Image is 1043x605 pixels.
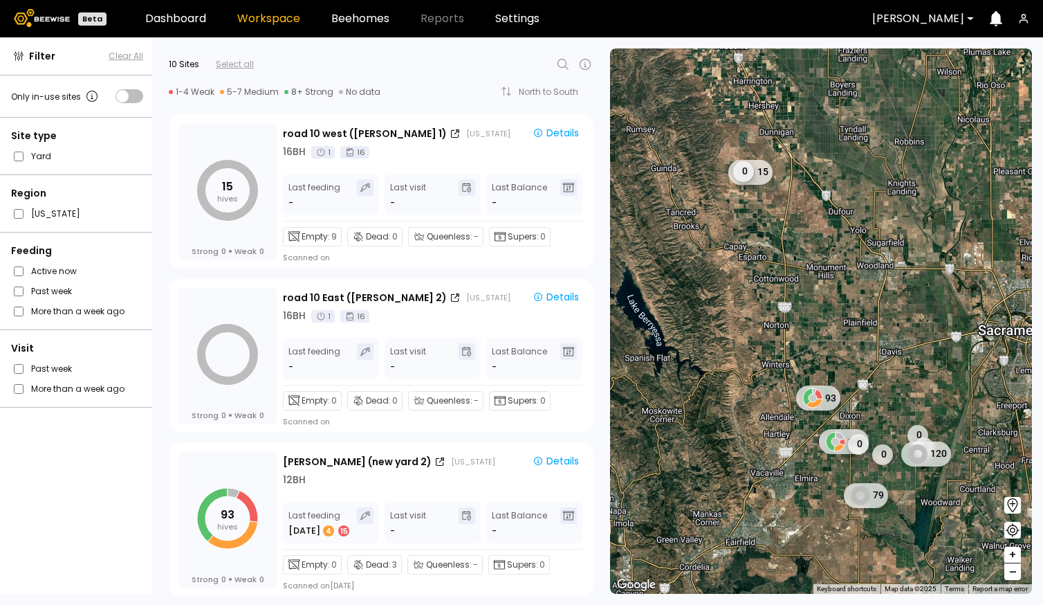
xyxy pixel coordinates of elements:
[169,58,199,71] div: 10 Sites
[901,442,951,467] div: 120
[474,231,479,243] span: -
[347,391,403,410] div: Dead:
[872,444,893,465] div: 0
[885,585,936,593] span: Map data ©2025
[390,524,395,538] div: -
[283,145,306,159] div: 16 BH
[283,455,432,469] div: [PERSON_NAME] (new yard 2)
[217,193,238,204] tspan: hives
[145,13,206,24] a: Dashboard
[11,88,100,105] div: Only in-use sites
[31,381,124,396] label: More than a week ago
[323,525,334,536] div: 4
[972,585,1028,593] a: Report a map error
[492,196,497,210] span: -
[192,246,264,256] div: Strong Weak
[11,244,143,258] div: Feeding
[495,13,539,24] a: Settings
[488,555,550,575] div: Supers:
[540,231,546,243] span: 0
[390,507,426,538] div: Last visit
[288,179,340,210] div: Last feeding
[819,429,869,454] div: 110
[283,309,306,323] div: 16 BH
[390,360,395,374] div: -
[539,559,545,571] span: 0
[347,227,403,246] div: Dead:
[237,13,300,24] a: Workspace
[844,483,888,508] div: 79
[390,196,395,210] div: -
[392,395,398,407] span: 0
[216,58,254,71] div: Select all
[109,50,143,62] button: Clear All
[613,576,659,594] a: Open this area in Google Maps (opens a new window)
[392,559,397,571] span: 3
[284,87,333,98] div: 8+ Strong
[1004,547,1021,563] button: +
[283,391,342,410] div: Empty:
[527,125,584,142] button: Details
[259,410,264,420] span: 0
[221,507,234,523] tspan: 93
[331,559,337,571] span: 0
[421,13,464,24] span: Reports
[817,584,876,594] button: Keyboard shortcuts
[288,196,295,210] div: -
[192,575,264,584] div: Strong Weak
[492,179,547,210] div: Last Balance
[311,310,335,323] div: 1
[466,128,510,139] div: [US_STATE]
[392,231,398,243] span: 0
[914,437,934,458] div: 0
[31,361,72,376] label: Past week
[492,507,547,538] div: Last Balance
[221,246,226,256] span: 0
[1008,546,1017,563] span: +
[217,521,238,532] tspan: hives
[613,576,659,594] img: Google
[283,252,330,263] div: Scanned on
[492,360,497,374] span: -
[533,127,579,139] div: Details
[466,292,510,303] div: [US_STATE]
[288,360,295,374] div: -
[728,160,773,185] div: 15
[192,410,264,420] div: Strong Weak
[451,456,495,467] div: [US_STATE]
[489,227,551,246] div: Supers:
[31,264,77,278] label: Active now
[283,127,447,141] div: road 10 west ([PERSON_NAME] 1)
[221,410,226,420] span: 0
[283,227,342,246] div: Empty:
[492,343,547,374] div: Last Balance
[11,129,143,143] div: Site type
[31,206,80,221] label: [US_STATE]
[390,343,426,374] div: Last visit
[340,310,369,323] div: 16
[222,179,233,195] tspan: 15
[169,87,214,98] div: 1-4 Weak
[533,455,579,467] div: Details
[1009,563,1017,581] span: –
[338,525,349,536] div: 15
[331,13,389,24] a: Beehomes
[220,87,279,98] div: 5-7 Medium
[533,291,579,303] div: Details
[11,186,143,201] div: Region
[14,9,70,27] img: Beewise logo
[540,395,546,407] span: 0
[474,395,479,407] span: -
[527,453,584,470] button: Details
[283,416,330,427] div: Scanned on
[408,391,483,410] div: Queenless:
[11,341,143,356] div: Visit
[29,49,55,64] span: Filter
[78,12,107,26] div: Beta
[331,395,337,407] span: 0
[259,575,264,584] span: 0
[288,507,351,538] div: Last feeding
[288,524,351,538] div: [DATE]
[347,555,402,575] div: Dead:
